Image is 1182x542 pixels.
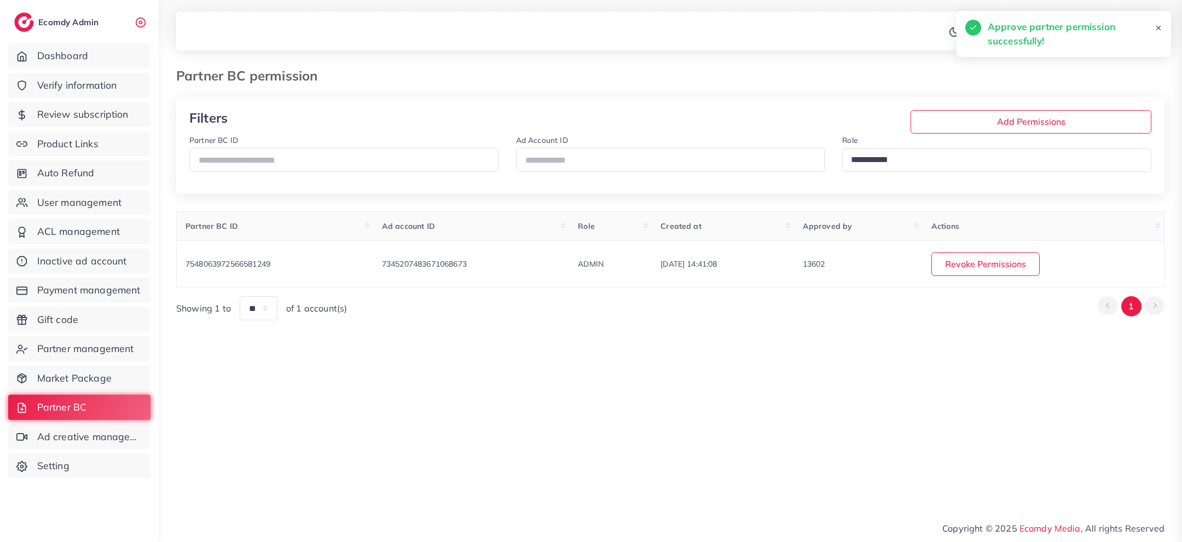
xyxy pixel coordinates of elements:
[847,151,1137,169] input: Search for option
[37,430,142,444] span: Ad creative management
[37,313,78,327] span: Gift code
[37,283,141,297] span: Payment management
[1121,296,1142,316] button: Go to page 1
[37,459,69,473] span: Setting
[37,78,117,93] span: Verify information
[37,224,120,239] span: ACL management
[37,107,129,122] span: Review subscription
[8,190,150,215] a: User management
[14,13,101,32] a: logoEcomdy Admin
[842,148,1151,172] div: Search for option
[1098,296,1164,316] ul: Pagination
[8,160,150,186] a: Auto Refund
[8,366,150,391] a: Market Package
[8,453,150,478] a: Setting
[8,131,150,157] a: Product Links
[8,278,150,303] a: Payment management
[988,20,1155,48] h5: Approve partner permission successfully!
[38,17,101,27] h2: Ecomdy Admin
[37,400,87,414] span: Partner BC
[37,137,99,151] span: Product Links
[37,371,112,385] span: Market Package
[8,395,150,420] a: Partner BC
[37,49,88,63] span: Dashboard
[8,43,150,68] a: Dashboard
[37,166,95,180] span: Auto Refund
[37,195,121,210] span: User management
[8,219,150,244] a: ACL management
[14,13,34,32] img: logo
[8,249,150,274] a: Inactive ad account
[8,424,150,449] a: Ad creative management
[8,102,150,127] a: Review subscription
[37,342,134,356] span: Partner management
[8,73,150,98] a: Verify information
[8,336,150,361] a: Partner management
[37,254,127,268] span: Inactive ad account
[8,307,150,332] a: Gift code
